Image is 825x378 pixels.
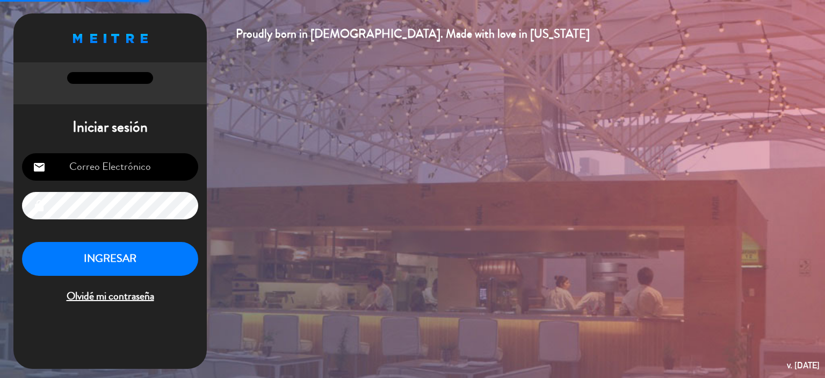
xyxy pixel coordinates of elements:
i: lock [33,199,46,212]
input: Correo Electrónico [22,153,198,181]
i: email [33,161,46,174]
div: v. [DATE] [787,358,820,373]
button: INGRESAR [22,242,198,276]
h1: Iniciar sesión [13,118,207,137]
span: Olvidé mi contraseña [22,288,198,305]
